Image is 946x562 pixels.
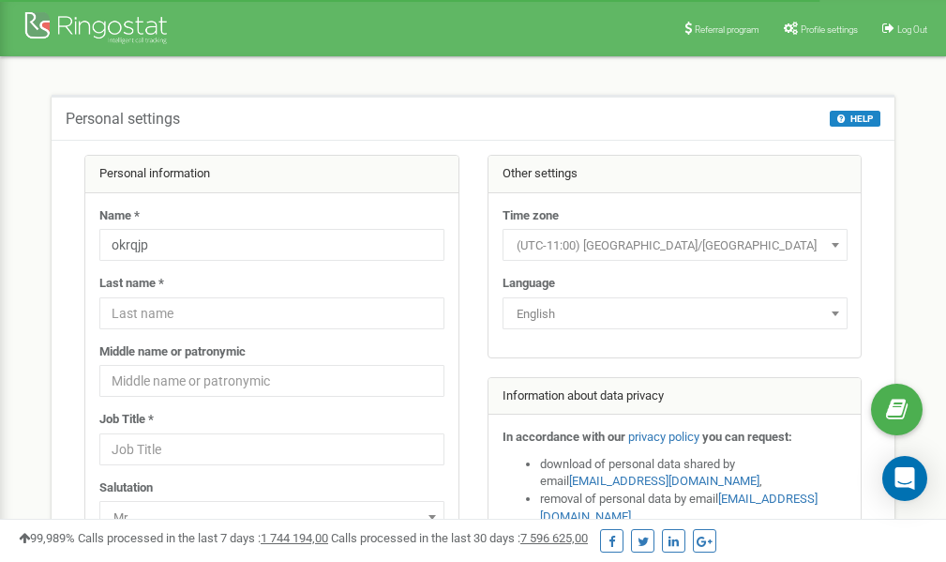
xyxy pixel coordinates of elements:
span: Mr. [106,505,438,531]
label: Name * [99,207,140,225]
span: Referral program [695,24,759,35]
span: 99,989% [19,531,75,545]
a: privacy policy [628,430,699,444]
h5: Personal settings [66,111,180,128]
label: Salutation [99,479,153,497]
button: HELP [830,111,880,127]
label: Time zone [503,207,559,225]
div: Open Intercom Messenger [882,456,927,501]
span: Profile settings [801,24,858,35]
a: [EMAIL_ADDRESS][DOMAIN_NAME] [569,474,759,488]
label: Language [503,275,555,293]
span: Log Out [897,24,927,35]
span: Calls processed in the last 30 days : [331,531,588,545]
label: Job Title * [99,411,154,429]
input: Middle name or patronymic [99,365,444,397]
input: Job Title [99,433,444,465]
div: Information about data privacy [488,378,862,416]
input: Name [99,229,444,261]
div: Personal information [85,156,458,193]
strong: you can request: [702,430,792,444]
strong: In accordance with our [503,430,625,444]
span: Calls processed in the last 7 days : [78,531,328,545]
span: English [503,297,848,329]
label: Middle name or patronymic [99,343,246,361]
u: 1 744 194,00 [261,531,328,545]
label: Last name * [99,275,164,293]
span: (UTC-11:00) Pacific/Midway [503,229,848,261]
span: (UTC-11:00) Pacific/Midway [509,233,841,259]
div: Other settings [488,156,862,193]
li: download of personal data shared by email , [540,456,848,491]
span: Mr. [99,501,444,533]
li: removal of personal data by email , [540,491,848,525]
u: 7 596 625,00 [520,531,588,545]
input: Last name [99,297,444,329]
span: English [509,301,841,327]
